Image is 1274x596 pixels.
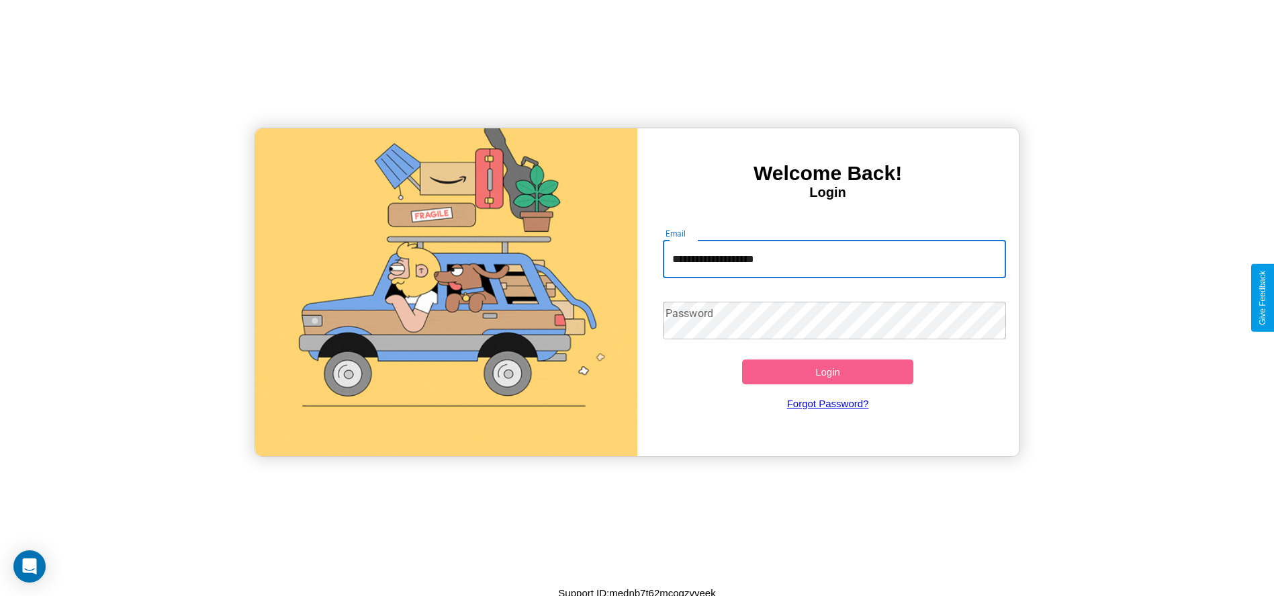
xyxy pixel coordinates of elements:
[742,359,914,384] button: Login
[637,185,1019,200] h4: Login
[666,228,686,239] label: Email
[637,162,1019,185] h3: Welcome Back!
[13,550,46,583] div: Open Intercom Messenger
[656,384,999,423] a: Forgot Password?
[255,128,637,456] img: gif
[1258,271,1267,325] div: Give Feedback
